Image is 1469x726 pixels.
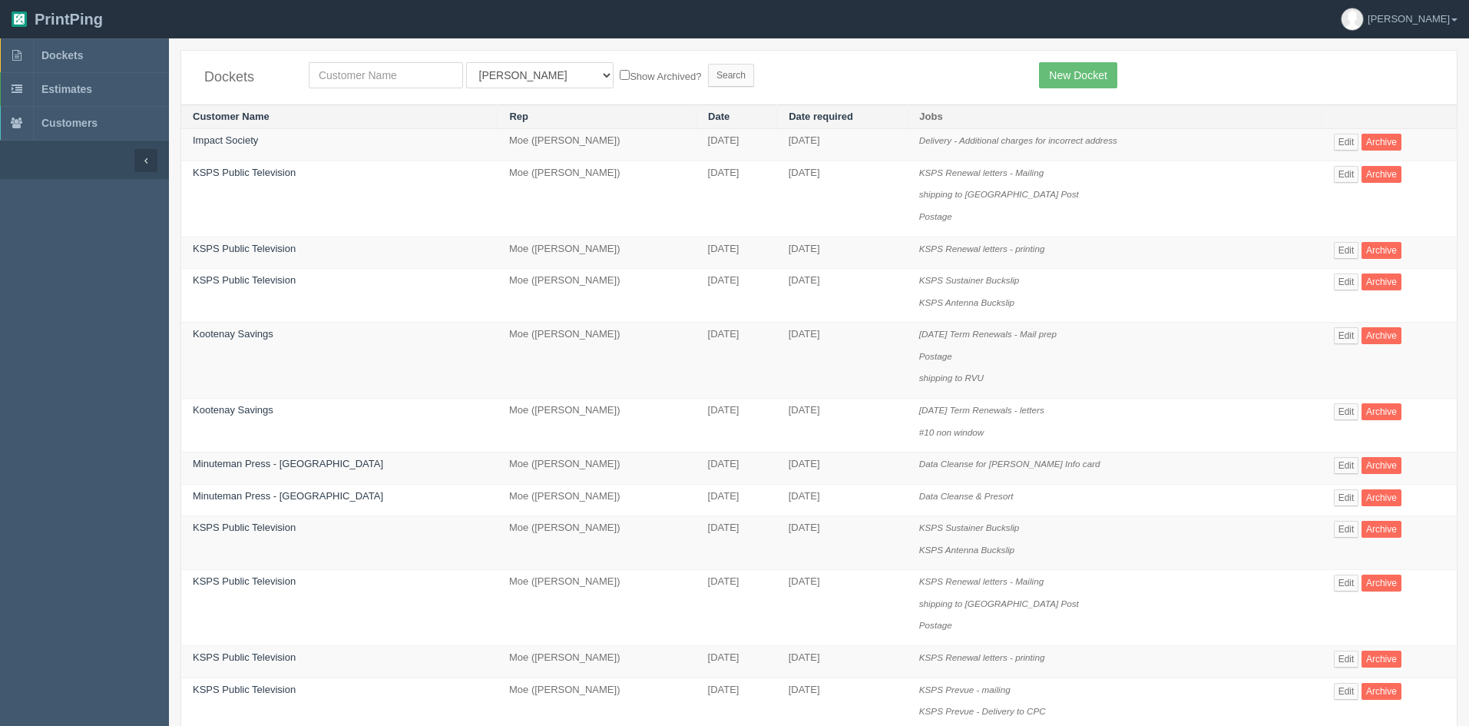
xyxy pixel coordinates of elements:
td: Moe ([PERSON_NAME]) [498,161,696,237]
td: Moe ([PERSON_NAME]) [498,516,696,570]
a: Date required [789,111,853,122]
a: Edit [1334,166,1359,183]
a: Archive [1361,521,1401,538]
a: Kootenay Savings [193,328,273,340]
i: KSPS Prevue - mailing [919,685,1011,695]
td: Moe ([PERSON_NAME]) [498,129,696,161]
td: [DATE] [777,269,908,323]
td: [DATE] [777,161,908,237]
a: Kootenay Savings [193,404,273,416]
input: Customer Name [309,62,463,88]
a: KSPS Public Television [193,243,296,254]
td: [DATE] [777,516,908,570]
i: Postage [919,211,952,221]
td: Moe ([PERSON_NAME]) [498,269,696,323]
a: Edit [1334,457,1359,474]
input: Search [708,64,754,87]
h4: Dockets [204,70,286,85]
a: Edit [1334,242,1359,259]
label: Show Archived? [620,67,701,85]
a: Edit [1334,521,1359,538]
i: KSPS Renewal letters - printing [919,244,1045,254]
td: [DATE] [696,237,777,269]
i: KSPS Renewal letters - Mailing [919,167,1044,177]
a: KSPS Public Television [193,651,296,663]
a: Rep [509,111,528,122]
a: Date [708,111,730,122]
td: [DATE] [777,237,908,269]
a: Edit [1334,683,1359,700]
td: [DATE] [696,398,777,452]
a: Minuteman Press - [GEOGRAPHIC_DATA] [193,458,383,469]
input: Show Archived? [620,70,630,80]
td: [DATE] [696,129,777,161]
a: Archive [1361,166,1401,183]
td: [DATE] [696,161,777,237]
td: [DATE] [696,646,777,678]
a: Edit [1334,651,1359,668]
a: KSPS Public Television [193,274,296,286]
td: Moe ([PERSON_NAME]) [498,570,696,646]
i: shipping to [GEOGRAPHIC_DATA] Post [919,189,1079,199]
i: [DATE] Term Renewals - Mail prep [919,329,1057,339]
td: [DATE] [696,484,777,516]
td: [DATE] [777,453,908,485]
a: Archive [1361,457,1401,474]
i: KSPS Renewal letters - printing [919,652,1045,662]
a: Archive [1361,489,1401,506]
td: Moe ([PERSON_NAME]) [498,398,696,452]
a: Edit [1334,134,1359,151]
i: Data Cleanse & Presort [919,491,1014,501]
td: [DATE] [777,323,908,399]
td: Moe ([PERSON_NAME]) [498,453,696,485]
a: Archive [1361,327,1401,344]
td: [DATE] [696,269,777,323]
i: KSPS Sustainer Buckslip [919,275,1020,285]
a: Edit [1334,327,1359,344]
td: [DATE] [777,129,908,161]
a: Customer Name [193,111,270,122]
i: Postage [919,351,952,361]
i: KSPS Sustainer Buckslip [919,522,1020,532]
i: #10 non window [919,427,984,437]
a: KSPS Public Television [193,167,296,178]
a: Archive [1361,242,1401,259]
td: [DATE] [696,570,777,646]
i: KSPS Renewal letters - Mailing [919,576,1044,586]
td: Moe ([PERSON_NAME]) [498,484,696,516]
a: Minuteman Press - [GEOGRAPHIC_DATA] [193,490,383,502]
a: Archive [1361,273,1401,290]
td: [DATE] [696,323,777,399]
img: logo-3e63b451c926e2ac314895c53de4908e5d424f24456219fb08d385ab2e579770.png [12,12,27,27]
td: [DATE] [777,646,908,678]
span: Customers [41,117,98,129]
a: Edit [1334,273,1359,290]
a: KSPS Public Television [193,684,296,695]
i: KSPS Antenna Buckslip [919,545,1014,555]
td: [DATE] [696,516,777,570]
a: New Docket [1039,62,1117,88]
a: Impact Society [193,134,258,146]
i: Postage [919,620,952,630]
td: Moe ([PERSON_NAME]) [498,646,696,678]
a: Archive [1361,403,1401,420]
i: KSPS Prevue - Delivery to CPC [919,706,1046,716]
i: shipping to RVU [919,373,984,383]
a: Archive [1361,651,1401,668]
span: Dockets [41,49,83,61]
td: [DATE] [777,484,908,516]
i: shipping to [GEOGRAPHIC_DATA] Post [919,598,1079,608]
td: [DATE] [777,570,908,646]
a: KSPS Public Television [193,575,296,587]
a: Archive [1361,683,1401,700]
span: Estimates [41,83,92,95]
i: Delivery - Additional charges for incorrect address [919,135,1117,145]
a: Edit [1334,489,1359,506]
td: [DATE] [696,453,777,485]
a: Edit [1334,403,1359,420]
td: Moe ([PERSON_NAME]) [498,237,696,269]
img: avatar_default-7531ab5dedf162e01f1e0bb0964e6a185e93c5c22dfe317fb01d7f8cd2b1632c.jpg [1342,8,1363,30]
i: [DATE] Term Renewals - letters [919,405,1044,415]
td: Moe ([PERSON_NAME]) [498,323,696,399]
a: Edit [1334,575,1359,592]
